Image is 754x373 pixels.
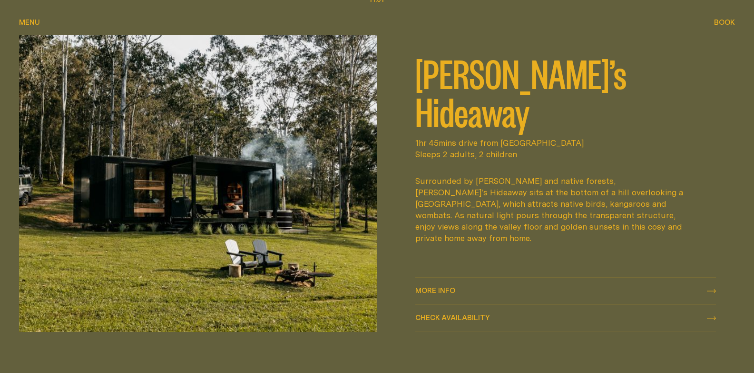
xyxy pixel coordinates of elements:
span: More info [415,287,455,294]
span: 1hr 45mins drive from [GEOGRAPHIC_DATA] [415,137,716,149]
span: Book [714,19,735,26]
button: check availability [415,305,716,332]
div: Surrounded by [PERSON_NAME] and native forests, [PERSON_NAME]'s Hideaway sits at the bottom of a ... [415,175,689,244]
button: show booking tray [714,17,735,29]
button: show menu [19,17,40,29]
h2: [PERSON_NAME]’s Hideaway [415,53,716,130]
span: Menu [19,19,40,26]
span: Check availability [415,314,490,321]
a: More info [415,278,716,304]
span: Sleeps 2 adults, 2 children [415,149,716,160]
